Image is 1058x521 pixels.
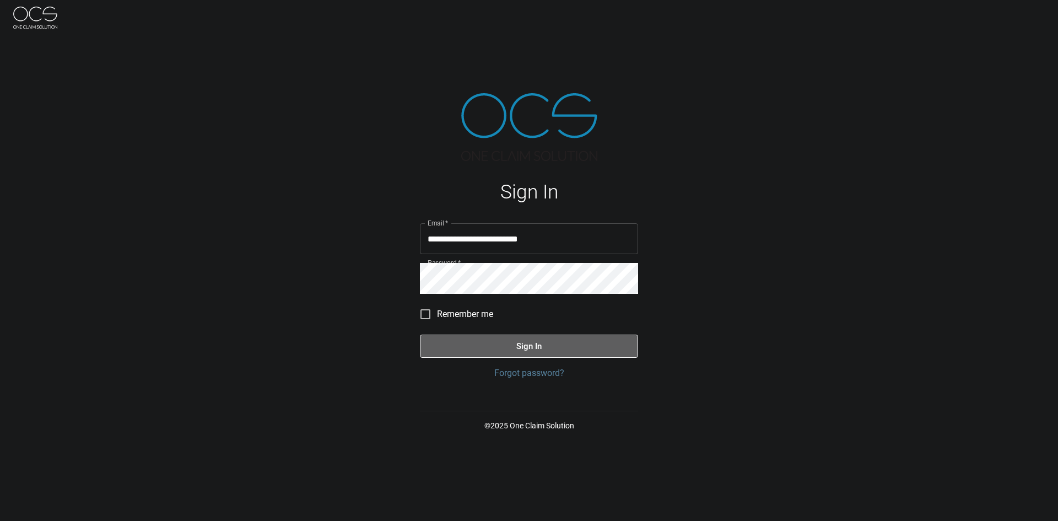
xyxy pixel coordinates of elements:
[420,335,638,358] button: Sign In
[420,420,638,431] p: © 2025 One Claim Solution
[13,7,57,29] img: ocs-logo-white-transparent.png
[461,93,597,161] img: ocs-logo-tra.png
[428,258,461,267] label: Password
[420,181,638,203] h1: Sign In
[420,367,638,380] a: Forgot password?
[428,218,449,228] label: Email
[437,308,493,321] span: Remember me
